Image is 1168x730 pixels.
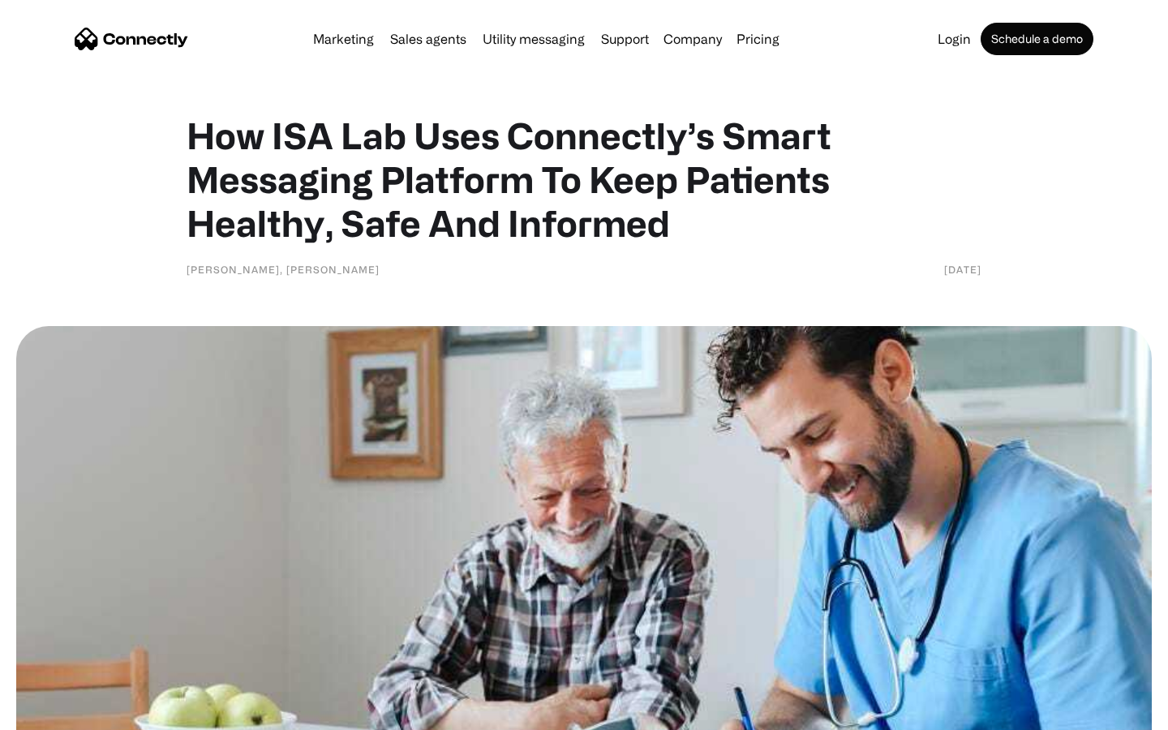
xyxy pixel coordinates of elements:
[944,261,981,277] div: [DATE]
[384,32,473,45] a: Sales agents
[32,702,97,724] ul: Language list
[730,32,786,45] a: Pricing
[307,32,380,45] a: Marketing
[663,28,722,50] div: Company
[931,32,977,45] a: Login
[187,261,380,277] div: [PERSON_NAME], [PERSON_NAME]
[595,32,655,45] a: Support
[187,114,981,245] h1: How ISA Lab Uses Connectly’s Smart Messaging Platform To Keep Patients Healthy, Safe And Informed
[981,23,1093,55] a: Schedule a demo
[16,702,97,724] aside: Language selected: English
[476,32,591,45] a: Utility messaging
